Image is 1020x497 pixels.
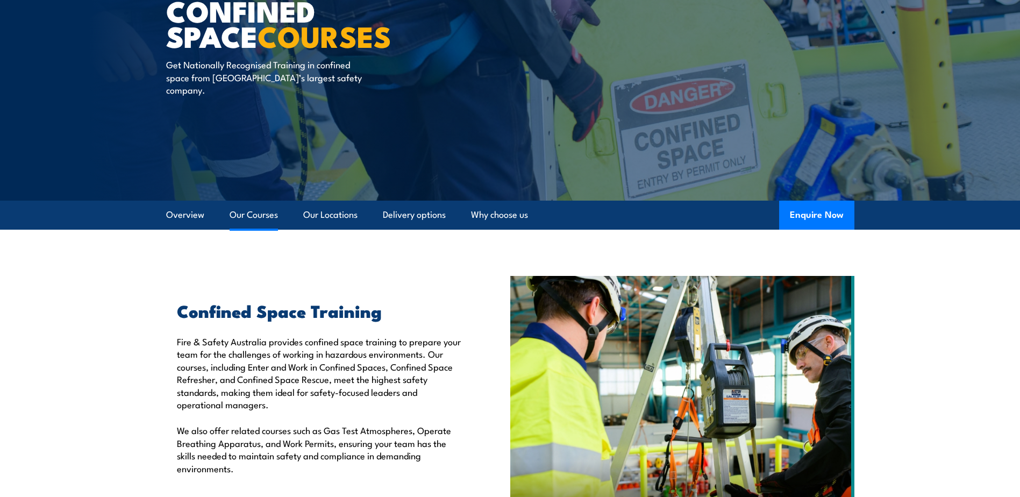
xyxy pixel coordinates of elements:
p: Fire & Safety Australia provides confined space training to prepare your team for the challenges ... [177,335,461,410]
h2: Confined Space Training [177,303,461,318]
a: Our Locations [303,201,358,229]
a: Delivery options [383,201,446,229]
strong: COURSES [258,13,391,58]
p: Get Nationally Recognised Training in confined space from [GEOGRAPHIC_DATA]’s largest safety comp... [166,58,362,96]
a: Overview [166,201,204,229]
button: Enquire Now [779,201,854,230]
p: We also offer related courses such as Gas Test Atmospheres, Operate Breathing Apparatus, and Work... [177,424,461,474]
a: Our Courses [230,201,278,229]
a: Why choose us [471,201,528,229]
